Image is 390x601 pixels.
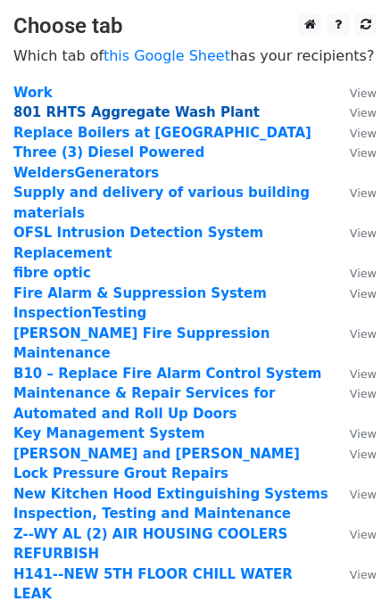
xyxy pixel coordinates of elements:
a: B10 – Replace Fire Alarm Control System [13,366,321,382]
a: View [332,225,377,241]
small: View [350,226,377,240]
small: View [350,127,377,140]
small: View [350,146,377,160]
h3: Choose tab [13,13,377,39]
a: Fire Alarm & Suppression System InspectionTesting [13,285,267,322]
small: View [350,86,377,100]
p: Which tab of has your recipients? [13,46,377,65]
a: this Google Sheet [104,47,230,64]
a: View [332,104,377,120]
a: View [332,285,377,301]
a: View [332,185,377,201]
a: View [332,85,377,101]
a: Z--WY AL (2) AIR HOUSING COOLERS REFURBISH [13,526,287,563]
small: View [350,427,377,440]
small: View [350,327,377,341]
a: View [332,385,377,401]
small: View [350,448,377,461]
a: fibre optic [13,265,91,281]
a: New Kitchen Hood Extinguishing Systems Inspection, Testing and Maintenance [13,486,328,523]
small: View [350,186,377,200]
small: View [350,106,377,119]
a: View [332,425,377,441]
small: View [350,287,377,300]
a: OFSL Intrusion Detection System Replacement [13,225,263,261]
iframe: Chat Widget [301,515,390,601]
a: 801 RHTS Aggregate Wash Plant [13,104,260,120]
a: Maintenance & Repair Services for Automated and Roll Up Doors [13,385,275,422]
a: Three (3) Diesel Powered WeldersGenerators [13,144,204,181]
a: View [332,144,377,161]
a: View [332,366,377,382]
small: View [350,488,377,501]
a: Work [13,85,53,101]
a: Supply and delivery of various building materials [13,185,310,221]
a: View [332,486,377,502]
small: View [350,387,377,400]
div: Widget de chat [301,515,390,601]
a: View [332,325,377,342]
a: View [332,125,377,141]
a: View [332,446,377,462]
a: Key Management System [13,425,205,441]
small: View [350,367,377,381]
a: View [332,265,377,281]
a: [PERSON_NAME] and [PERSON_NAME] Lock Pressure Grout Repairs [13,446,300,482]
a: Replace Boilers at [GEOGRAPHIC_DATA] [13,125,311,141]
a: [PERSON_NAME] Fire Suppression Maintenance [13,325,270,362]
small: View [350,267,377,280]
